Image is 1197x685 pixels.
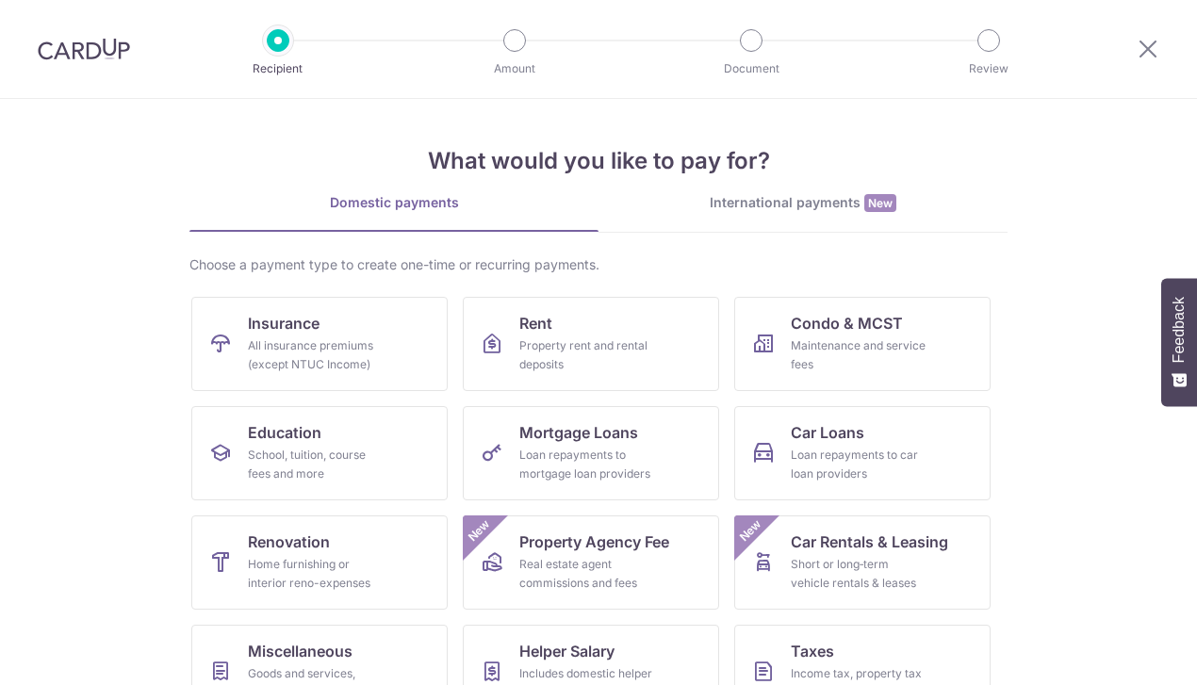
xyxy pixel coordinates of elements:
[248,312,320,334] span: Insurance
[248,640,353,662] span: Miscellaneous
[791,312,903,334] span: Condo & MCST
[248,336,384,374] div: All insurance premiums (except NTUC Income)
[791,530,948,553] span: Car Rentals & Leasing
[519,446,655,483] div: Loan repayments to mortgage loan providers
[1075,628,1178,676] iframe: Opens a widget where you can find more information
[191,297,448,391] a: InsuranceAll insurance premiums (except NTUC Income)
[464,515,495,546] span: New
[1161,278,1197,406] button: Feedback - Show survey
[734,515,991,610] a: Car Rentals & LeasingShort or long‑term vehicle rentals & leasesNew
[189,144,1008,178] h4: What would you like to pay for?
[189,255,1008,274] div: Choose a payment type to create one-time or recurring payments.
[463,515,719,610] a: Property Agency FeeReal estate agent commissions and feesNew
[463,406,719,500] a: Mortgage LoansLoan repayments to mortgage loan providers
[598,193,1008,213] div: International payments
[735,515,766,546] span: New
[791,336,926,374] div: Maintenance and service fees
[681,59,821,78] p: Document
[248,421,321,444] span: Education
[248,530,330,553] span: Renovation
[38,38,130,60] img: CardUp
[791,446,926,483] div: Loan repayments to car loan providers
[191,515,448,610] a: RenovationHome furnishing or interior reno-expenses
[519,312,552,334] span: Rent
[864,194,896,212] span: New
[208,59,348,78] p: Recipient
[1171,297,1188,363] span: Feedback
[791,555,926,593] div: Short or long‑term vehicle rentals & leases
[191,406,448,500] a: EducationSchool, tuition, course fees and more
[734,406,991,500] a: Car LoansLoan repayments to car loan providers
[519,336,655,374] div: Property rent and rental deposits
[519,640,615,662] span: Helper Salary
[519,555,655,593] div: Real estate agent commissions and fees
[791,421,864,444] span: Car Loans
[463,297,719,391] a: RentProperty rent and rental deposits
[189,193,598,212] div: Domestic payments
[734,297,991,391] a: Condo & MCSTMaintenance and service fees
[445,59,584,78] p: Amount
[248,446,384,483] div: School, tuition, course fees and more
[919,59,1058,78] p: Review
[519,421,638,444] span: Mortgage Loans
[519,530,669,553] span: Property Agency Fee
[791,640,834,662] span: Taxes
[248,555,384,593] div: Home furnishing or interior reno-expenses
